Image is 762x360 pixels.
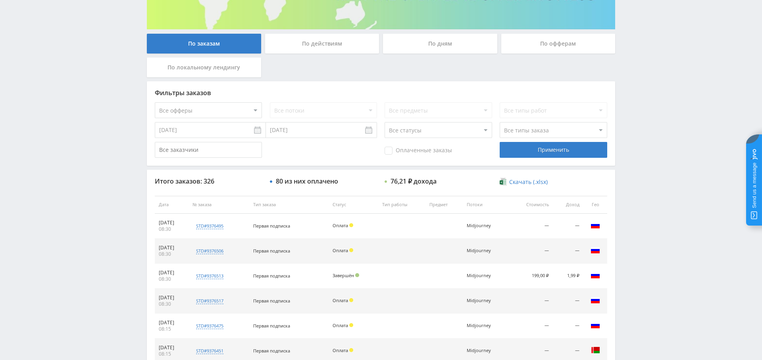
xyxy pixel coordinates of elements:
[196,248,223,254] div: std#9376506
[329,196,378,214] th: Статус
[159,245,185,251] div: [DATE]
[383,34,497,54] div: По дням
[355,273,359,277] span: Подтвержден
[159,295,185,301] div: [DATE]
[553,214,583,239] td: —
[553,264,583,289] td: 1,99 ₽
[509,196,552,214] th: Стоимость
[378,196,425,214] th: Тип работы
[509,239,552,264] td: —
[253,223,290,229] span: Первая подписка
[591,320,600,330] img: rus.png
[196,273,223,279] div: std#9376513
[155,196,189,214] th: Дата
[196,323,223,329] div: std#9376475
[159,270,185,276] div: [DATE]
[509,214,552,239] td: —
[333,297,348,303] span: Оплата
[253,348,290,354] span: Первая подписка
[591,295,600,305] img: rus.png
[253,298,290,304] span: Первая подписка
[553,196,583,214] th: Доход
[159,301,185,307] div: 08:30
[196,348,223,354] div: std#9376451
[159,226,185,232] div: 08:30
[467,323,502,328] div: Midjourney
[463,196,509,214] th: Потоки
[333,272,354,278] span: Завершён
[155,142,262,158] input: Все заказчики
[500,142,607,158] div: Применить
[385,147,452,155] span: Оплаченные заказы
[500,178,506,186] img: xlsx
[333,322,348,328] span: Оплата
[196,223,223,229] div: std#9376495
[467,273,502,278] div: Midjourney
[391,178,437,185] div: 76,21 ₽ дохода
[333,222,348,228] span: Оплата
[276,178,338,185] div: 80 из них оплачено
[349,223,353,227] span: Холд
[159,351,185,357] div: 08:15
[349,298,353,302] span: Холд
[159,276,185,282] div: 08:30
[467,248,502,253] div: Midjourney
[333,347,348,353] span: Оплата
[253,323,290,329] span: Первая подписка
[147,57,261,77] div: По локальному лендингу
[591,220,600,230] img: rus.png
[196,298,223,304] div: std#9376517
[553,239,583,264] td: —
[249,196,329,214] th: Тип заказа
[349,248,353,252] span: Холд
[155,178,262,185] div: Итого заказов: 326
[159,345,185,351] div: [DATE]
[159,320,185,326] div: [DATE]
[253,248,290,254] span: Первая подписка
[159,251,185,257] div: 08:30
[591,345,600,355] img: blr.png
[467,348,502,353] div: Midjourney
[467,298,502,303] div: Midjourney
[509,314,552,339] td: —
[147,34,261,54] div: По заказам
[189,196,249,214] th: № заказа
[583,196,607,214] th: Гео
[500,178,547,186] a: Скачать (.xlsx)
[591,245,600,255] img: rus.png
[155,89,607,96] div: Фильтры заказов
[509,264,552,289] td: 199,00 ₽
[159,326,185,332] div: 08:15
[349,348,353,352] span: Холд
[509,289,552,314] td: —
[425,196,463,214] th: Предмет
[553,314,583,339] td: —
[333,247,348,253] span: Оплата
[509,179,548,185] span: Скачать (.xlsx)
[501,34,616,54] div: По офферам
[159,220,185,226] div: [DATE]
[253,273,290,279] span: Первая подписка
[265,34,379,54] div: По действиям
[591,270,600,280] img: rus.png
[349,323,353,327] span: Холд
[467,223,502,228] div: Midjourney
[553,289,583,314] td: —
